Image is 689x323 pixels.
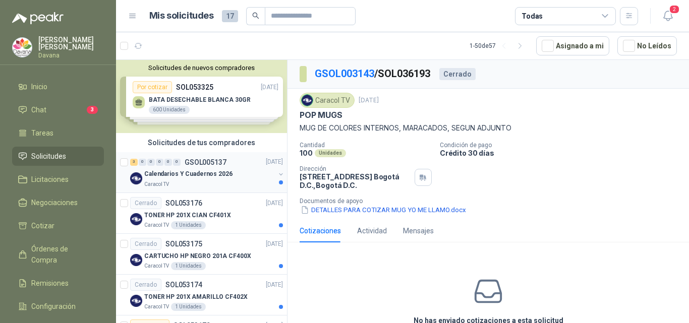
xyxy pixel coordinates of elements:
div: Unidades [315,149,346,157]
div: Cerrado [130,238,161,250]
a: Chat3 [12,100,104,119]
button: Asignado a mi [536,36,609,55]
p: [DATE] [266,280,283,290]
div: Caracol TV [300,93,355,108]
p: Documentos de apoyo [300,198,685,205]
img: Company Logo [130,213,142,225]
span: 2 [669,5,680,14]
div: 3 [130,159,138,166]
span: Configuración [31,301,76,312]
img: Logo peakr [12,12,64,24]
p: / SOL036193 [315,66,431,82]
img: Company Logo [130,295,142,307]
a: CerradoSOL053175[DATE] Company LogoCARTUCHO HP NEGRO 201A CF400XCaracol TV1 Unidades [116,234,287,275]
div: Todas [522,11,543,22]
div: 0 [164,159,172,166]
p: Cantidad [300,142,432,149]
a: 3 0 0 0 0 0 GSOL005137[DATE] Company LogoCalendarios Y Cuadernos 2026Caracol TV [130,156,285,188]
span: Tareas [31,127,53,139]
a: Solicitudes [12,147,104,166]
div: Actividad [357,225,387,236]
p: [DATE] [359,96,379,105]
span: Chat [31,104,46,115]
p: [DATE] [266,158,283,167]
div: 0 [139,159,146,166]
p: [DATE] [266,239,283,249]
span: Negociaciones [31,197,78,208]
p: Calendarios Y Cuadernos 2026 [144,170,233,179]
div: 1 Unidades [171,221,206,229]
span: 17 [222,10,238,22]
span: 3 [87,106,98,114]
p: GSOL005137 [185,159,226,166]
button: DETALLES PARA COTIZAR MUG YO ME LLAMO.docx [300,205,467,215]
p: Caracol TV [144,262,169,270]
p: TONER HP 201X CIAN CF401X [144,211,231,220]
a: Configuración [12,297,104,316]
img: Company Logo [302,95,313,106]
a: Tareas [12,123,104,143]
p: Caracol TV [144,221,169,229]
div: Cotizaciones [300,225,341,236]
a: Cotizar [12,216,104,235]
div: 1 - 50 de 57 [470,38,528,54]
p: SOL053174 [165,281,202,288]
div: 0 [173,159,181,166]
p: TONER HP 201X AMARILLO CF402X [144,292,248,302]
a: GSOL003143 [315,68,374,80]
img: Company Logo [130,254,142,266]
div: 1 Unidades [171,303,206,311]
a: Remisiones [12,274,104,293]
p: MUG DE COLORES INTERNOS, MARACADOS, SEGUN ADJUNTO [300,122,677,134]
p: Davana [38,52,104,58]
p: POP MUGS [300,110,342,120]
a: Licitaciones [12,170,104,189]
button: 2 [659,7,677,25]
div: Cerrado [130,197,161,209]
p: [PERSON_NAME] [PERSON_NAME] [38,36,104,50]
span: Solicitudes [31,151,66,162]
p: SOL053175 [165,240,202,247]
h1: Mis solicitudes [149,9,214,23]
button: Solicitudes de nuevos compradores [120,64,283,72]
p: [STREET_ADDRESS] Bogotá D.C. , Bogotá D.C. [300,172,411,189]
p: Dirección [300,165,411,172]
a: CerradoSOL053174[DATE] Company LogoTONER HP 201X AMARILLO CF402XCaracol TV1 Unidades [116,275,287,315]
p: Condición de pago [440,142,685,149]
span: Licitaciones [31,174,69,185]
a: Inicio [12,77,104,96]
span: search [252,12,259,19]
span: Órdenes de Compra [31,243,94,266]
a: Órdenes de Compra [12,239,104,270]
img: Company Logo [13,38,32,57]
span: Remisiones [31,278,69,289]
div: Cerrado [439,68,476,80]
p: SOL053176 [165,200,202,207]
p: [DATE] [266,199,283,208]
div: 0 [156,159,163,166]
div: Mensajes [403,225,434,236]
a: CerradoSOL053176[DATE] Company LogoTONER HP 201X CIAN CF401XCaracol TV1 Unidades [116,193,287,234]
div: Solicitudes de tus compradores [116,133,287,152]
a: Negociaciones [12,193,104,212]
p: Caracol TV [144,180,169,188]
div: 0 [147,159,155,166]
p: Crédito 30 días [440,149,685,157]
img: Company Logo [130,172,142,184]
p: CARTUCHO HP NEGRO 201A CF400X [144,251,251,261]
span: Inicio [31,81,47,92]
p: Caracol TV [144,303,169,311]
button: No Leídos [617,36,677,55]
div: 1 Unidades [171,262,206,270]
span: Cotizar [31,220,54,231]
div: Solicitudes de nuevos compradoresPor cotizarSOL053325[DATE] BATA DESECHABLE BLANCA 30GR600 Unidad... [116,60,287,133]
div: Cerrado [130,279,161,291]
p: 100 [300,149,313,157]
